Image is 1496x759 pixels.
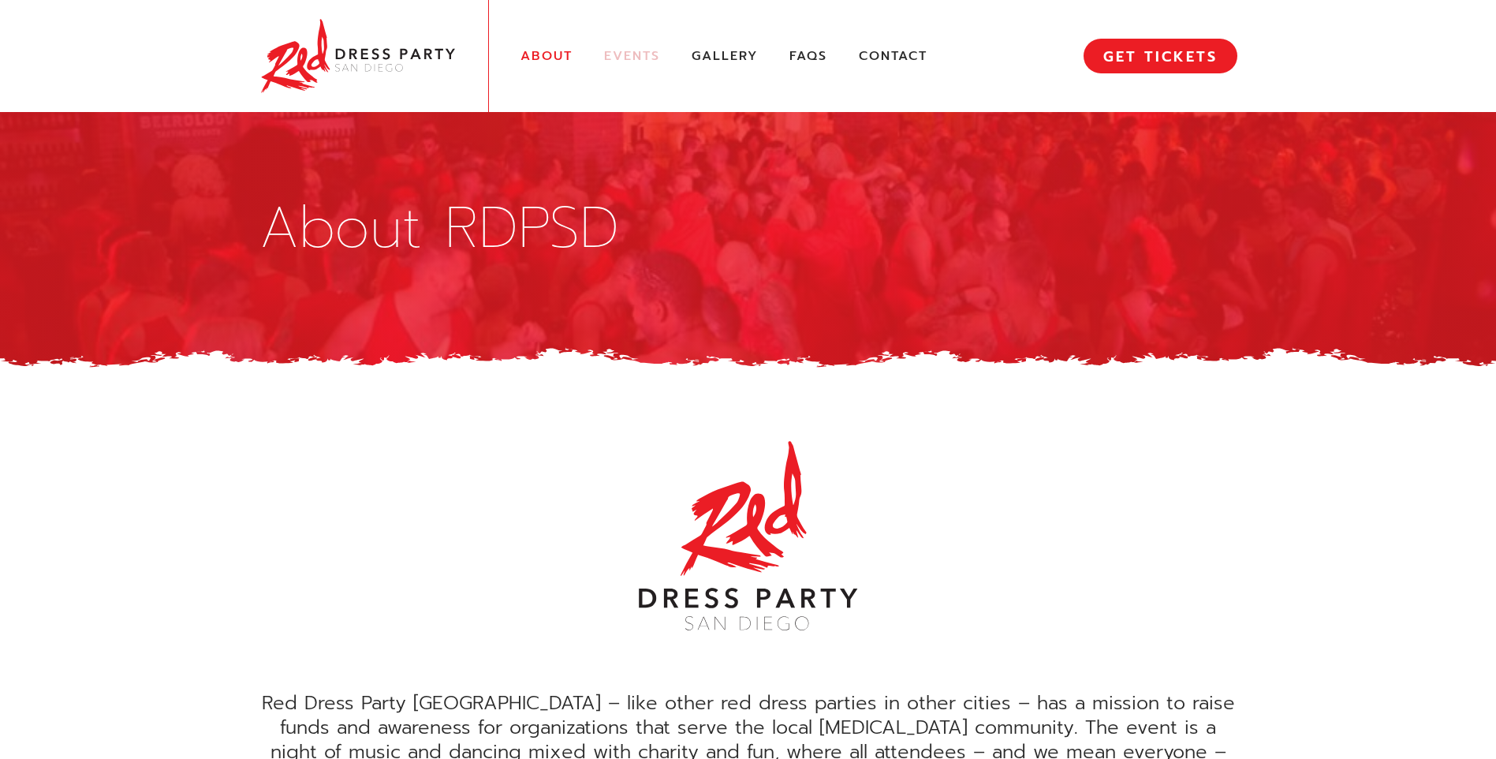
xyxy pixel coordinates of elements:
a: Gallery [692,48,758,65]
a: Events [604,48,660,65]
a: Contact [859,48,927,65]
h1: About RDPSD [259,200,1237,256]
a: GET TICKETS [1084,39,1237,73]
img: Red Dress Party San Diego [259,16,457,96]
a: FAQs [789,48,827,65]
a: About [520,48,573,65]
